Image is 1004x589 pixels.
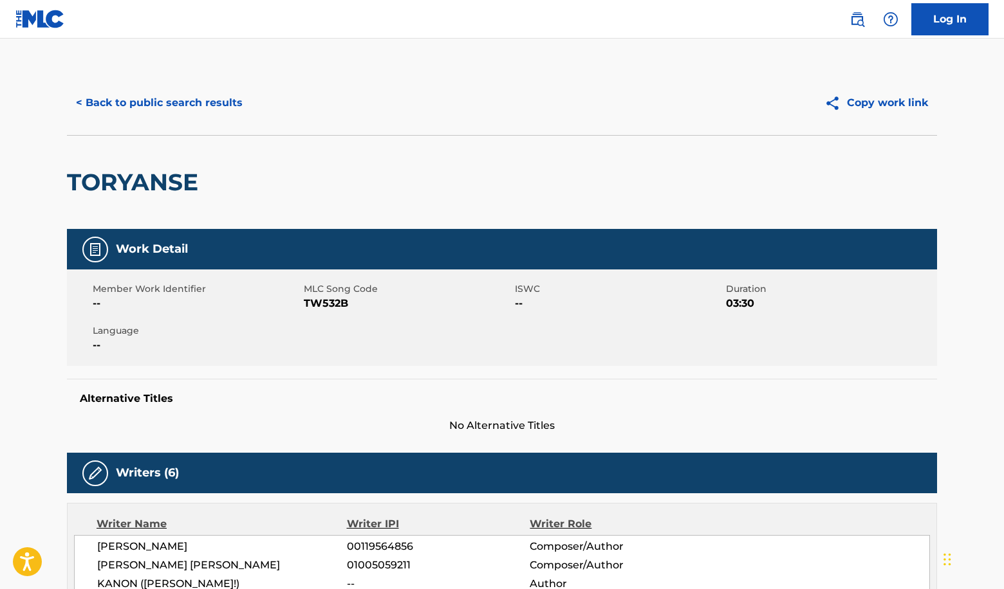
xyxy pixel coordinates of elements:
[911,3,989,35] a: Log In
[15,10,65,28] img: MLC Logo
[878,6,904,32] div: Help
[726,296,934,311] span: 03:30
[844,6,870,32] a: Public Search
[824,95,847,111] img: Copy work link
[347,539,530,554] span: 00119564856
[97,516,347,532] div: Writer Name
[80,392,924,405] h5: Alternative Titles
[116,466,179,480] h5: Writers (6)
[883,12,898,27] img: help
[304,282,512,296] span: MLC Song Code
[97,539,347,554] span: [PERSON_NAME]
[304,296,512,311] span: TW532B
[67,418,937,433] span: No Alternative Titles
[530,539,696,554] span: Composer/Author
[347,557,530,573] span: 01005059211
[93,338,301,353] span: --
[116,242,188,257] h5: Work Detail
[67,87,252,119] button: < Back to public search results
[815,87,937,119] button: Copy work link
[515,282,723,296] span: ISWC
[67,168,205,197] h2: TORYANSE
[515,296,723,311] span: --
[530,516,696,532] div: Writer Role
[88,466,103,481] img: Writers
[93,324,301,338] span: Language
[944,540,951,579] div: Drag
[347,516,530,532] div: Writer IPI
[88,242,103,257] img: Work Detail
[93,282,301,296] span: Member Work Identifier
[940,527,1004,589] iframe: Chat Widget
[97,557,347,573] span: [PERSON_NAME] [PERSON_NAME]
[850,12,865,27] img: search
[726,282,934,296] span: Duration
[93,296,301,311] span: --
[530,557,696,573] span: Composer/Author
